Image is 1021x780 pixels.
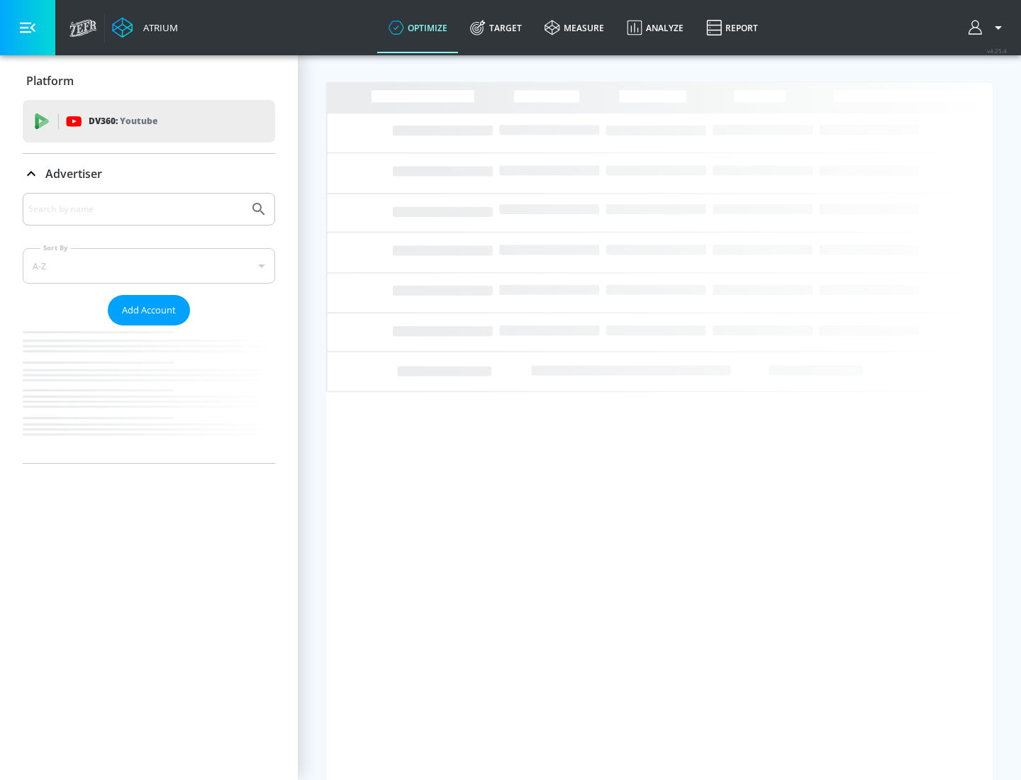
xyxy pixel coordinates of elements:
a: Target [459,2,533,53]
div: DV360: Youtube [23,100,275,143]
button: Add Account [108,295,190,325]
span: v 4.25.4 [987,47,1007,55]
p: Youtube [120,113,157,128]
nav: list of Advertiser [23,325,275,463]
p: Platform [26,73,74,89]
span: Add Account [122,302,176,318]
label: Sort By [40,243,71,252]
div: Advertiser [23,154,275,194]
p: Advertiser [45,166,102,182]
p: DV360: [89,113,157,129]
div: A-Z [23,248,275,284]
a: Atrium [112,17,178,38]
a: measure [533,2,615,53]
div: Atrium [138,21,178,34]
div: Advertiser [23,193,275,463]
a: Analyze [615,2,695,53]
div: Platform [23,61,275,101]
input: Search by name [28,200,243,218]
a: optimize [377,2,459,53]
a: Report [695,2,769,53]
